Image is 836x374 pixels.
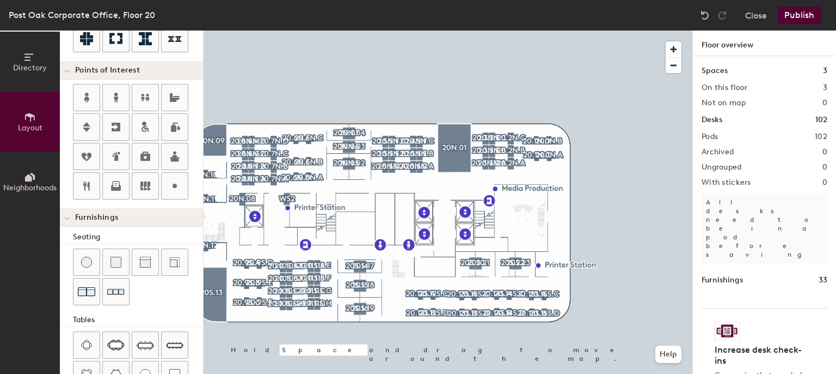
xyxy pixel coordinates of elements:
button: Ten seat table [161,331,188,359]
span: Layout [18,123,42,132]
img: Eight seat table [137,336,154,354]
h2: Ungrouped [702,163,742,172]
img: Couch (corner) [169,257,180,268]
h2: 0 [822,178,827,187]
img: Undo [699,10,710,21]
h1: Furnishings [702,274,743,286]
img: Six seat table [107,340,125,351]
img: Sticker logo [715,322,740,340]
img: Couch (x3) [107,283,125,300]
h2: On this floor [702,83,748,92]
button: Stool [73,249,100,276]
span: Directory [13,63,47,73]
h4: Increase desk check-ins [715,345,808,366]
button: Four seat table [73,331,100,359]
img: Stool [81,257,92,268]
button: Couch (corner) [161,249,188,276]
img: Ten seat table [166,336,183,354]
button: Eight seat table [132,331,159,359]
img: Couch (middle) [140,257,151,268]
button: Cushion [102,249,130,276]
h1: 3 [823,65,827,77]
h1: 102 [815,114,827,126]
h1: Spaces [702,65,728,77]
h1: Desks [702,114,722,126]
h2: Pods [702,132,718,141]
h2: 0 [822,163,827,172]
span: Furnishings [75,213,118,222]
img: Couch (x2) [78,283,95,300]
button: Help [655,346,681,363]
div: Post Oak Corporate Office, Floor 20 [9,8,155,22]
button: Couch (middle) [132,249,159,276]
button: Publish [778,7,821,24]
button: Couch (x3) [102,278,130,305]
h2: 3 [823,83,827,92]
h1: Floor overview [693,31,836,56]
div: Tables [73,314,203,326]
h2: 102 [815,132,827,141]
h2: Archived [702,148,734,156]
p: All desks need to be in a pod before saving [702,194,827,263]
img: Cushion [110,257,121,268]
img: Four seat table [81,340,92,351]
span: Points of Interest [75,66,140,75]
button: Close [745,7,767,24]
button: Couch (x2) [73,278,100,305]
h2: 0 [822,148,827,156]
button: Six seat table [102,331,130,359]
img: Redo [717,10,728,21]
h2: Not on map [702,99,746,107]
div: Seating [73,231,203,243]
span: Neighborhoods [3,183,57,192]
h1: 33 [819,274,827,286]
h2: With stickers [702,178,751,187]
h2: 0 [822,99,827,107]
